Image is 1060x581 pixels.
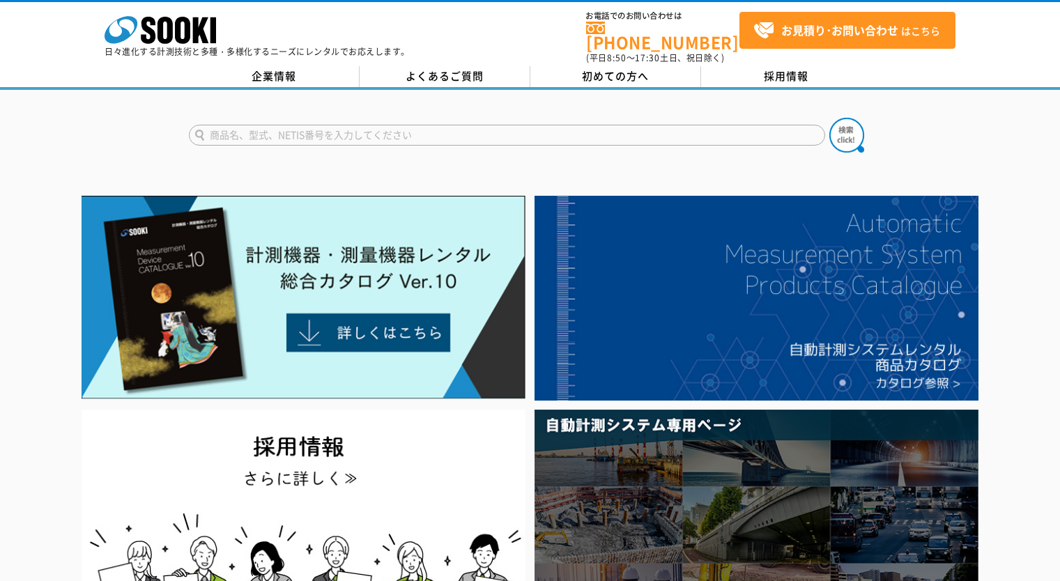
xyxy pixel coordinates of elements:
a: [PHONE_NUMBER] [586,22,739,50]
span: はこちら [753,20,940,41]
strong: お見積り･お問い合わせ [781,22,898,38]
img: Catalog Ver10 [82,196,525,399]
span: 8:50 [607,52,627,64]
span: 17:30 [635,52,660,64]
p: 日々進化する計測技術と多種・多様化するニーズにレンタルでお応えします。 [105,47,410,56]
a: よくあるご質問 [360,66,530,87]
a: お見積り･お問い合わせはこちら [739,12,955,49]
span: (平日 ～ 土日、祝日除く) [586,52,724,64]
a: 初めての方へ [530,66,701,87]
a: 採用情報 [701,66,872,87]
a: 企業情報 [189,66,360,87]
input: 商品名、型式、NETIS番号を入力してください [189,125,825,146]
img: btn_search.png [829,118,864,153]
span: 初めての方へ [582,68,649,84]
span: お電話でのお問い合わせは [586,12,739,20]
img: 自動計測システムカタログ [535,196,978,401]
